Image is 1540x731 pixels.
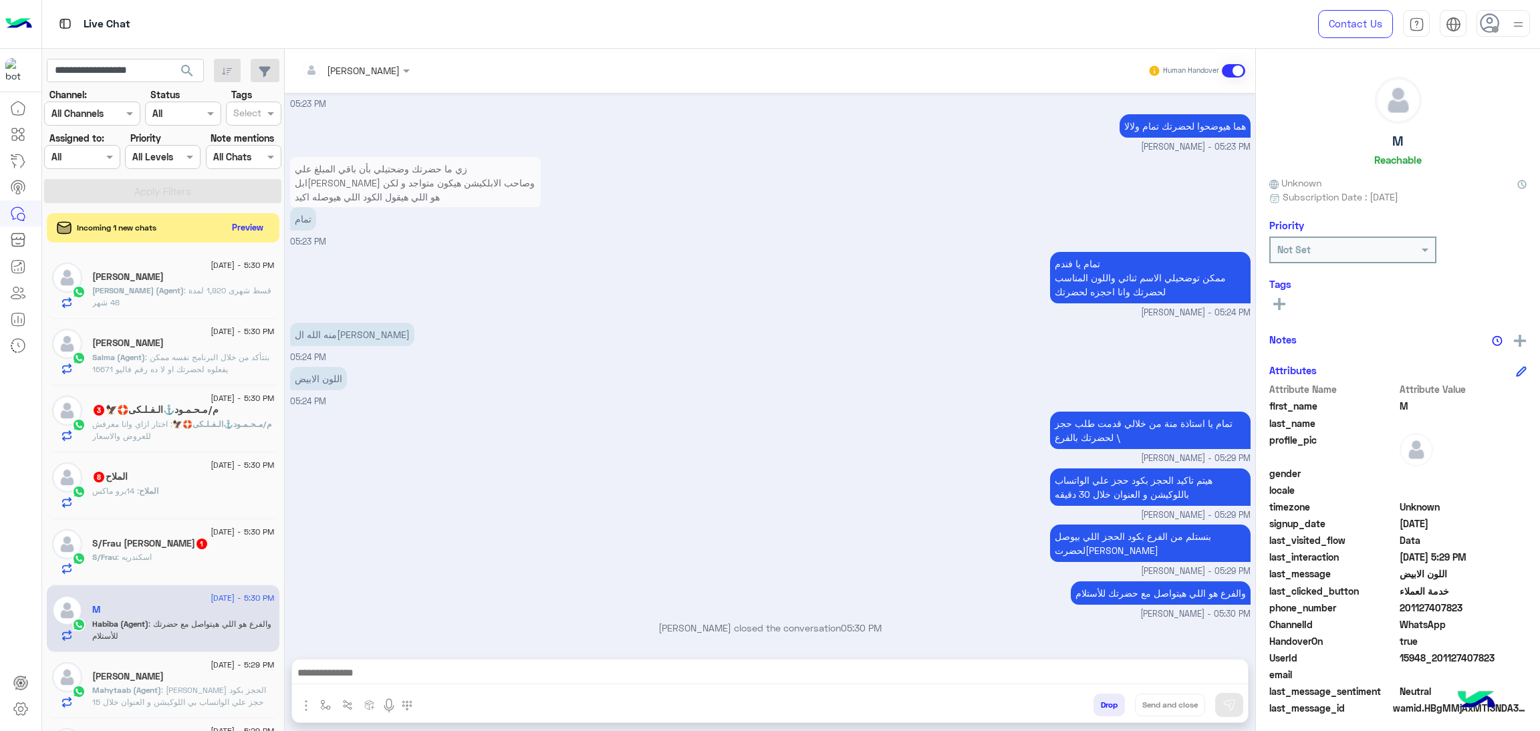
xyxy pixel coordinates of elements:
[1269,701,1390,715] span: last_message_id
[1393,701,1527,715] span: wamid.HBgMMjAxMTI3NDA3ODIzFQIAEhggOEUwNzlBNEQxMDkwMjk4NUIzOTM1OTc2RkMwREVFNTQA
[1269,416,1397,430] span: last_name
[1514,335,1526,347] img: add
[1400,483,1527,497] span: null
[1071,581,1251,605] p: 15/9/2025, 5:30 PM
[72,351,86,365] img: WhatsApp
[1163,65,1219,76] small: Human Handover
[1492,335,1503,346] img: notes
[1269,466,1397,480] span: gender
[92,685,266,719] span: هيتم تاكيد الحجز بكود حجز علي الواتساب بي اللوكيشن و العنوان خلال 15 دقيقه نقدر نتوجه للفرع للاستلام
[1269,219,1304,231] h6: Priority
[1400,684,1527,698] span: 0
[1050,468,1251,506] p: 15/9/2025, 5:29 PM
[1050,525,1251,562] p: 15/9/2025, 5:29 PM
[52,662,82,692] img: defaultAdmin.png
[52,462,82,492] img: defaultAdmin.png
[1269,333,1297,345] h6: Notes
[364,700,375,710] img: create order
[1400,668,1527,682] span: null
[92,271,164,283] h5: mona Marie
[211,392,274,404] span: [DATE] - 5:30 PM
[179,63,195,79] span: search
[92,404,219,416] h5: م/مـحـمـود⚓الـفـلـكى🛟🦅
[1269,584,1397,598] span: last_clicked_button
[130,131,161,145] label: Priority
[52,396,82,426] img: defaultAdmin.png
[211,259,274,271] span: [DATE] - 5:30 PM
[94,405,104,416] span: 3
[1269,550,1397,564] span: last_interaction
[1269,364,1317,376] h6: Attributes
[290,99,326,109] span: 05:23 PM
[381,698,397,714] img: send voice note
[1403,10,1430,38] a: tab
[92,486,139,496] span: 14برو ماكس
[92,352,269,374] span: بتتأكد من خلال البرنامج نفسه ممكن يفعلوه لحضرتك او لا ده رقم فاليو 16671
[5,58,29,82] img: 1403182699927242
[290,621,1251,635] p: [PERSON_NAME] closed the conversation
[139,486,158,496] span: الملاح
[1400,651,1527,665] span: 15948_201127407823
[94,472,104,482] span: 8
[1400,517,1527,531] span: 2025-09-14T20:50:20.937Z
[1400,584,1527,598] span: خدمة العملاء
[172,419,271,429] span: م/مـحـمـود⚓الـفـلـكى🛟🦅
[92,285,184,295] span: [PERSON_NAME] (Agent)
[52,595,82,625] img: defaultAdmin.png
[1269,433,1397,464] span: profile_pic
[402,700,412,711] img: make a call
[1400,500,1527,514] span: Unknown
[359,694,381,716] button: create order
[290,237,326,247] span: 05:23 PM
[1269,567,1397,581] span: last_message
[1141,509,1251,522] span: [PERSON_NAME] - 05:29 PM
[197,539,207,549] span: 1
[57,15,74,32] img: tab
[1376,78,1421,123] img: defaultAdmin.png
[1400,550,1527,564] span: 2025-09-15T14:29:54.438Z
[49,131,104,145] label: Assigned to:
[171,59,204,88] button: search
[72,685,86,698] img: WhatsApp
[1269,278,1527,290] h6: Tags
[298,698,314,714] img: send attachment
[1400,617,1527,631] span: 2
[290,323,414,346] p: 15/9/2025, 5:24 PM
[92,685,161,695] span: Mahytaab (Agent)
[290,157,541,208] p: 15/9/2025, 5:23 PM
[227,218,269,237] button: Preview
[72,552,86,565] img: WhatsApp
[49,88,87,102] label: Channel:
[1269,176,1321,190] span: Unknown
[92,604,100,615] h5: M
[1392,134,1404,149] h5: M
[1318,10,1393,38] a: Contact Us
[1400,634,1527,648] span: true
[231,88,252,102] label: Tags
[1400,601,1527,615] span: 201127407823
[1269,399,1397,413] span: first_name
[211,659,274,671] span: [DATE] - 5:29 PM
[92,552,117,562] span: S/Frau
[1269,483,1397,497] span: locale
[1510,16,1527,33] img: profile
[1141,565,1251,578] span: [PERSON_NAME] - 05:29 PM
[92,671,164,682] h5: Mohamd Alshiekh
[1141,307,1251,319] span: [PERSON_NAME] - 05:24 PM
[1269,500,1397,514] span: timezone
[92,337,164,349] h5: Ahmed mahmoud
[52,329,82,359] img: defaultAdmin.png
[92,471,128,482] h5: الملاح
[92,538,209,549] h5: S/Frau Rowan
[1269,668,1397,682] span: email
[117,552,152,562] span: اسكندريه
[337,694,359,716] button: Trigger scenario
[92,419,172,441] span: اختار ازاي وانا معرفش للعروض والاسعار
[211,526,274,538] span: [DATE] - 5:30 PM
[92,619,271,641] span: والفرع هو اللي هيتواصل مع حضرتك للأستلام
[84,15,130,33] p: Live Chat
[44,179,281,203] button: Apply Filters
[1283,190,1398,204] span: Subscription Date : [DATE]
[72,618,86,631] img: WhatsApp
[1141,141,1251,154] span: [PERSON_NAME] - 05:23 PM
